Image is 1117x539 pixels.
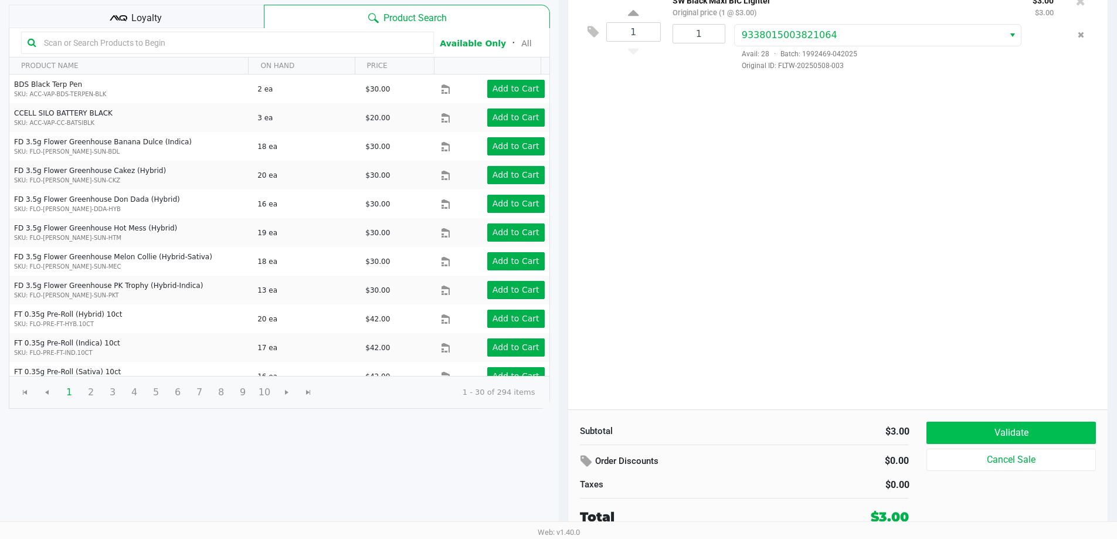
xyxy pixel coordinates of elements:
[9,103,252,132] td: CCELL SILO BATTERY BLACK
[1004,25,1021,46] button: Select
[14,320,247,328] p: SKU: FLO-PRE-FT-HYB.10CT
[14,381,36,404] span: Go to the first page
[487,166,545,184] button: Add to Cart
[1035,8,1054,17] small: $3.00
[365,372,390,381] span: $42.00
[210,381,232,404] span: Page 8
[538,528,580,537] span: Web: v1.40.0
[9,189,252,218] td: FD 3.5g Flower Greenhouse Don Dada (Hybrid)
[282,388,291,397] span: Go to the next page
[926,449,1095,471] button: Cancel Sale
[9,132,252,161] td: FD 3.5g Flower Greenhouse Banana Dulce (Indica)
[123,381,145,404] span: Page 4
[1073,24,1089,46] button: Remove the package from the orderLine
[14,90,247,99] p: SKU: ACC-VAP-BDS-TERPEN-BLK
[188,381,211,404] span: Page 7
[252,103,360,132] td: 3 ea
[493,170,539,179] app-button-loader: Add to Cart
[487,80,545,98] button: Add to Cart
[673,8,756,17] small: Original price (1 @ $3.00)
[9,57,549,376] div: Data table
[304,388,313,397] span: Go to the last page
[493,141,539,151] app-button-loader: Add to Cart
[753,478,909,492] div: $0.00
[365,344,390,352] span: $42.00
[329,387,535,398] kendo-pager-info: 1 - 30 of 294 items
[487,310,545,328] button: Add to Cart
[734,50,857,58] span: Avail: 28 Batch: 1992469-042025
[39,34,427,52] input: Scan or Search Products to Begin
[58,381,80,404] span: Page 1
[9,218,252,247] td: FD 3.5g Flower Greenhouse Hot Mess (Hybrid)
[252,218,360,247] td: 19 ea
[131,11,162,25] span: Loyalty
[14,176,247,185] p: SKU: FLO-[PERSON_NAME]-SUN-CKZ
[487,109,545,127] button: Add to Cart
[9,304,252,333] td: FT 0.35g Pre-Roll (Hybrid) 10ct
[493,84,539,93] app-button-loader: Add to Cart
[248,57,354,74] th: ON HAND
[580,451,794,472] div: Order Discounts
[753,425,909,439] div: $3.00
[487,137,545,155] button: Add to Cart
[383,11,447,25] span: Product Search
[365,229,390,237] span: $30.00
[9,333,252,362] td: FT 0.35g Pre-Roll (Indica) 10ct
[14,118,247,127] p: SKU: ACC-VAP-CC-BATSIBLK
[926,422,1095,444] button: Validate
[365,143,390,151] span: $30.00
[580,425,736,438] div: Subtotal
[365,315,390,323] span: $42.00
[506,38,521,49] span: ᛫
[167,381,189,404] span: Page 6
[14,147,247,156] p: SKU: FLO-[PERSON_NAME]-SUN-BDL
[487,367,545,385] button: Add to Cart
[487,281,545,299] button: Add to Cart
[493,343,539,352] app-button-loader: Add to Cart
[252,189,360,218] td: 16 ea
[493,113,539,122] app-button-loader: Add to Cart
[487,223,545,242] button: Add to Cart
[521,38,531,50] button: All
[9,57,248,74] th: PRODUCT NAME
[487,338,545,357] button: Add to Cart
[252,247,360,276] td: 18 ea
[14,348,247,357] p: SKU: FLO-PRE-FT-IND.10CT
[9,362,252,391] td: FT 0.35g Pre-Roll (Sativa) 10ct
[365,85,390,93] span: $30.00
[365,114,390,122] span: $20.00
[14,233,247,242] p: SKU: FLO-[PERSON_NAME]-SUN-HTM
[252,74,360,103] td: 2 ea
[742,29,837,40] span: 9338015003821064
[36,381,58,404] span: Go to the previous page
[14,291,247,300] p: SKU: FLO-[PERSON_NAME]-SUN-PKT
[9,161,252,189] td: FD 3.5g Flower Greenhouse Cakez (Hybrid)
[252,132,360,161] td: 18 ea
[493,199,539,208] app-button-loader: Add to Cart
[101,381,124,404] span: Page 3
[580,478,736,491] div: Taxes
[276,381,298,404] span: Go to the next page
[355,57,434,74] th: PRICE
[871,507,909,527] div: $3.00
[253,381,276,404] span: Page 10
[252,276,360,304] td: 13 ea
[493,285,539,294] app-button-loader: Add to Cart
[252,362,360,391] td: 16 ea
[734,60,1054,71] span: Original ID: FLTW-20250508-003
[21,388,30,397] span: Go to the first page
[9,247,252,276] td: FD 3.5g Flower Greenhouse Melon Collie (Hybrid-Sativa)
[252,333,360,362] td: 17 ea
[493,256,539,266] app-button-loader: Add to Cart
[493,228,539,237] app-button-loader: Add to Cart
[252,161,360,189] td: 20 ea
[14,205,247,213] p: SKU: FLO-[PERSON_NAME]-DDA-HYB
[252,304,360,333] td: 20 ea
[145,381,167,404] span: Page 5
[365,200,390,208] span: $30.00
[9,276,252,304] td: FD 3.5g Flower Greenhouse PK Trophy (Hybrid-Indica)
[487,252,545,270] button: Add to Cart
[14,262,247,271] p: SKU: FLO-[PERSON_NAME]-SUN-MEC
[297,381,320,404] span: Go to the last page
[9,74,252,103] td: BDS Black Terp Pen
